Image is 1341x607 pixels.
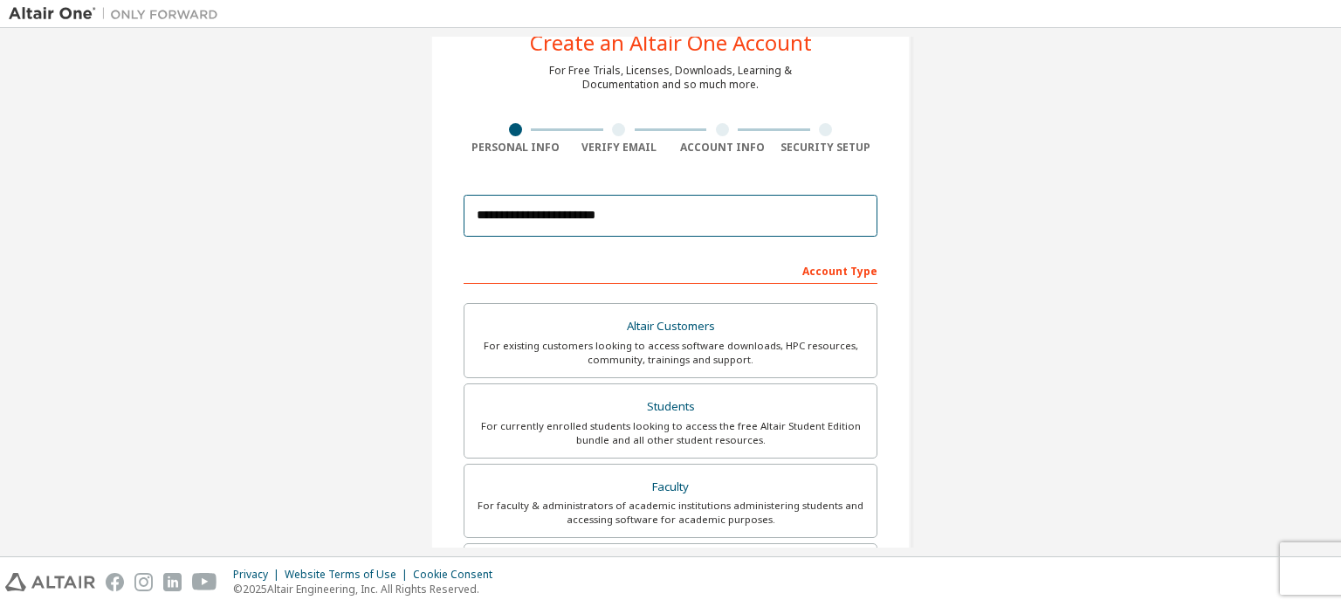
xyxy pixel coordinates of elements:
[464,256,877,284] div: Account Type
[530,32,812,53] div: Create an Altair One Account
[774,141,878,155] div: Security Setup
[134,573,153,591] img: instagram.svg
[475,339,866,367] div: For existing customers looking to access software downloads, HPC resources, community, trainings ...
[106,573,124,591] img: facebook.svg
[475,475,866,500] div: Faculty
[413,568,503,582] div: Cookie Consent
[192,573,217,591] img: youtube.svg
[567,141,671,155] div: Verify Email
[475,419,866,447] div: For currently enrolled students looking to access the free Altair Student Edition bundle and all ...
[475,314,866,339] div: Altair Customers
[549,64,792,92] div: For Free Trials, Licenses, Downloads, Learning & Documentation and so much more.
[670,141,774,155] div: Account Info
[464,141,567,155] div: Personal Info
[233,568,285,582] div: Privacy
[475,395,866,419] div: Students
[5,573,95,591] img: altair_logo.svg
[9,5,227,23] img: Altair One
[163,573,182,591] img: linkedin.svg
[285,568,413,582] div: Website Terms of Use
[233,582,503,597] p: © 2025 Altair Engineering, Inc. All Rights Reserved.
[475,499,866,527] div: For faculty & administrators of academic institutions administering students and accessing softwa...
